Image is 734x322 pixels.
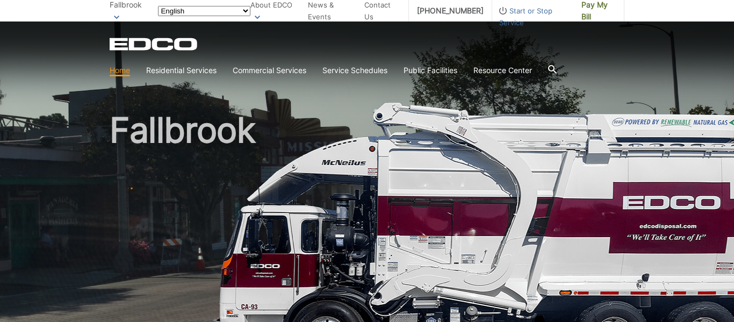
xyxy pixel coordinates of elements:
[110,38,199,51] a: EDCD logo. Return to the homepage.
[110,65,130,76] a: Home
[473,65,532,76] a: Resource Center
[322,65,387,76] a: Service Schedules
[404,65,457,76] a: Public Facilities
[146,65,217,76] a: Residential Services
[158,6,250,16] select: Select a language
[233,65,306,76] a: Commercial Services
